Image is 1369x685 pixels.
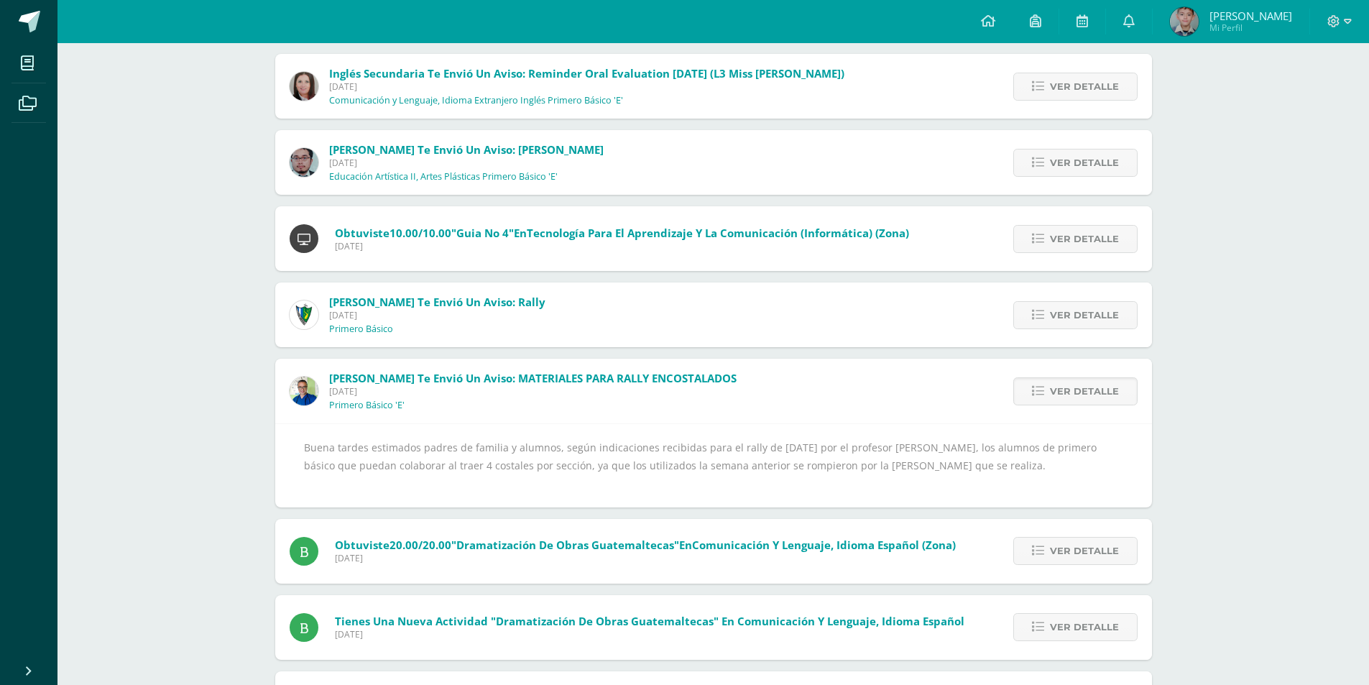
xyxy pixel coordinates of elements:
[692,538,956,552] span: Comunicación y Lenguaje, Idioma Español (Zona)
[1170,7,1199,36] img: 202614e4573f8dc58c0c575afb629b9b.png
[290,377,318,405] img: 692ded2a22070436d299c26f70cfa591.png
[304,438,1123,493] div: Buena tardes estimados padres de familia y alumnos, según indicaciones recibidas para el rally de...
[1050,378,1119,405] span: Ver detalle
[335,552,956,564] span: [DATE]
[329,400,405,411] p: Primero Básico 'E'
[1050,150,1119,176] span: Ver detalle
[329,142,604,157] span: [PERSON_NAME] te envió un aviso: [PERSON_NAME]
[1050,226,1119,252] span: Ver detalle
[335,538,956,552] span: Obtuviste en
[1209,22,1292,34] span: Mi Perfil
[329,309,545,321] span: [DATE]
[329,171,558,183] p: Educación Artística II, Artes Plásticas Primero Básico 'E'
[290,72,318,101] img: 8af0450cf43d44e38c4a1497329761f3.png
[1050,614,1119,640] span: Ver detalle
[329,385,737,397] span: [DATE]
[335,226,909,240] span: Obtuviste en
[1209,9,1292,23] span: [PERSON_NAME]
[290,148,318,177] img: 5fac68162d5e1b6fbd390a6ac50e103d.png
[329,81,844,93] span: [DATE]
[329,157,604,169] span: [DATE]
[527,226,909,240] span: Tecnología para el Aprendizaje y la Comunicación (Informática) (Zona)
[451,538,679,552] span: "Dramatización de obras guatemaltecas"
[329,371,737,385] span: [PERSON_NAME] te envió un aviso: MATERIALES PARA RALLY ENCOSTALADOS
[329,323,393,335] p: Primero Básico
[329,66,844,81] span: Inglés Secundaria te envió un aviso: Reminder Oral Evaluation [DATE] (L3 Miss [PERSON_NAME])
[451,226,514,240] span: "Guia No 4"
[335,240,909,252] span: [DATE]
[335,628,964,640] span: [DATE]
[329,95,623,106] p: Comunicación y Lenguaje, Idioma Extranjero Inglés Primero Básico 'E'
[329,295,545,309] span: [PERSON_NAME] te envió un aviso: Rally
[390,226,451,240] span: 10.00/10.00
[1050,302,1119,328] span: Ver detalle
[290,300,318,329] img: 9f174a157161b4ddbe12118a61fed988.png
[1050,73,1119,100] span: Ver detalle
[1050,538,1119,564] span: Ver detalle
[390,538,451,552] span: 20.00/20.00
[335,614,964,628] span: Tienes una nueva actividad "Dramatización de obras guatemaltecas" En Comunicación y Lenguaje, Idi...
